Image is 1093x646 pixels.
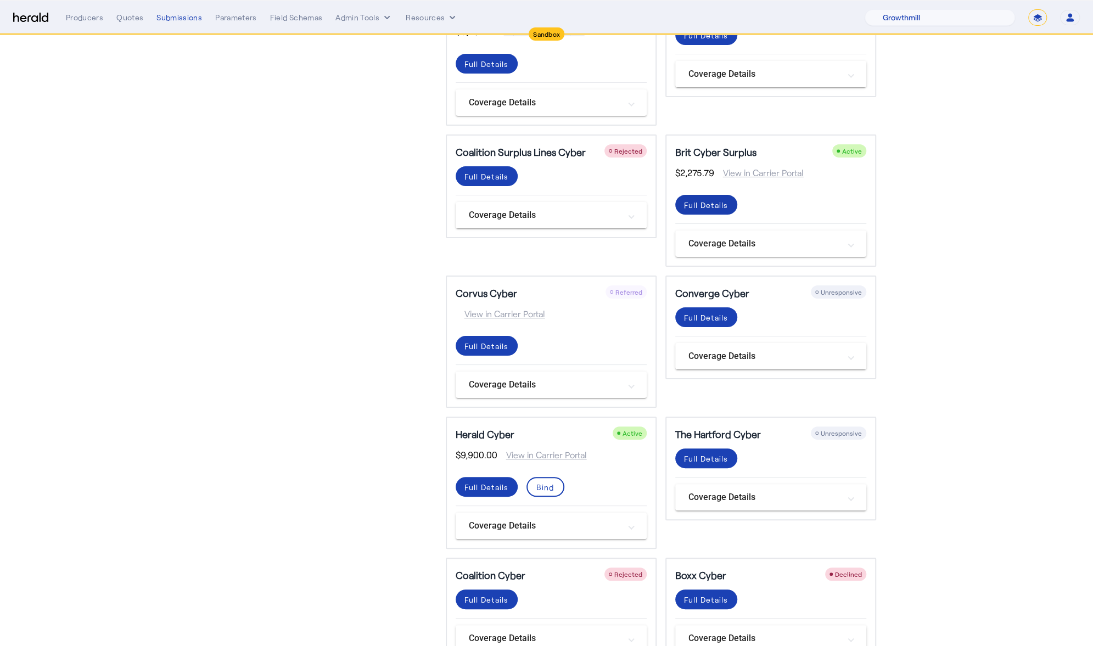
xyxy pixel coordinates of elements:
[335,12,393,23] button: internal dropdown menu
[526,477,564,497] button: Bind
[469,96,620,109] mat-panel-title: Coverage Details
[456,144,586,160] h5: Coalition Surplus Lines Cyber
[456,448,497,462] span: $9,900.00
[684,199,728,211] div: Full Details
[464,58,509,70] div: Full Details
[675,426,761,442] h5: The Hartford Cyber
[456,307,545,321] span: View in Carrier Portal
[675,343,866,369] mat-expansion-panel-header: Coverage Details
[675,166,714,179] span: $2,275.79
[675,195,737,215] button: Full Details
[675,307,737,327] button: Full Details
[684,594,728,605] div: Full Details
[615,288,642,296] span: Referred
[464,171,509,182] div: Full Details
[842,147,862,155] span: Active
[688,237,840,250] mat-panel-title: Coverage Details
[675,568,726,583] h5: Boxx Cyber
[714,166,804,179] span: View in Carrier Portal
[675,484,866,510] mat-expansion-panel-header: Coverage Details
[623,429,642,437] span: Active
[456,513,647,539] mat-expansion-panel-header: Coverage Details
[156,12,202,23] div: Submissions
[469,519,620,532] mat-panel-title: Coverage Details
[456,372,647,398] mat-expansion-panel-header: Coverage Details
[821,429,862,437] span: Unresponsive
[688,68,840,81] mat-panel-title: Coverage Details
[614,147,642,155] span: Rejected
[456,54,518,74] button: Full Details
[675,144,756,160] h5: Brit Cyber Surplus
[675,589,737,609] button: Full Details
[497,448,587,462] span: View in Carrier Portal
[406,12,458,23] button: Resources dropdown menu
[464,340,509,352] div: Full Details
[456,589,518,609] button: Full Details
[684,312,728,323] div: Full Details
[675,25,737,45] button: Full Details
[684,30,728,41] div: Full Details
[456,568,525,583] h5: Coalition Cyber
[469,632,620,645] mat-panel-title: Coverage Details
[675,448,737,468] button: Full Details
[215,12,257,23] div: Parameters
[675,285,749,301] h5: Converge Cyber
[270,12,323,23] div: Field Schemas
[536,481,554,493] div: Bind
[821,288,862,296] span: Unresponsive
[688,632,840,645] mat-panel-title: Coverage Details
[13,13,48,23] img: Herald Logo
[66,12,103,23] div: Producers
[456,89,647,116] mat-expansion-panel-header: Coverage Details
[675,61,866,87] mat-expansion-panel-header: Coverage Details
[614,570,642,578] span: Rejected
[464,594,509,605] div: Full Details
[684,453,728,464] div: Full Details
[464,481,509,493] div: Full Details
[456,477,518,497] button: Full Details
[469,209,620,222] mat-panel-title: Coverage Details
[456,166,518,186] button: Full Details
[675,231,866,257] mat-expansion-panel-header: Coverage Details
[469,378,620,391] mat-panel-title: Coverage Details
[456,336,518,356] button: Full Details
[688,491,840,504] mat-panel-title: Coverage Details
[456,202,647,228] mat-expansion-panel-header: Coverage Details
[529,27,564,41] div: Sandbox
[456,285,517,301] h5: Corvus Cyber
[116,12,143,23] div: Quotes
[835,570,862,578] span: Declined
[688,350,840,363] mat-panel-title: Coverage Details
[456,426,514,442] h5: Herald Cyber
